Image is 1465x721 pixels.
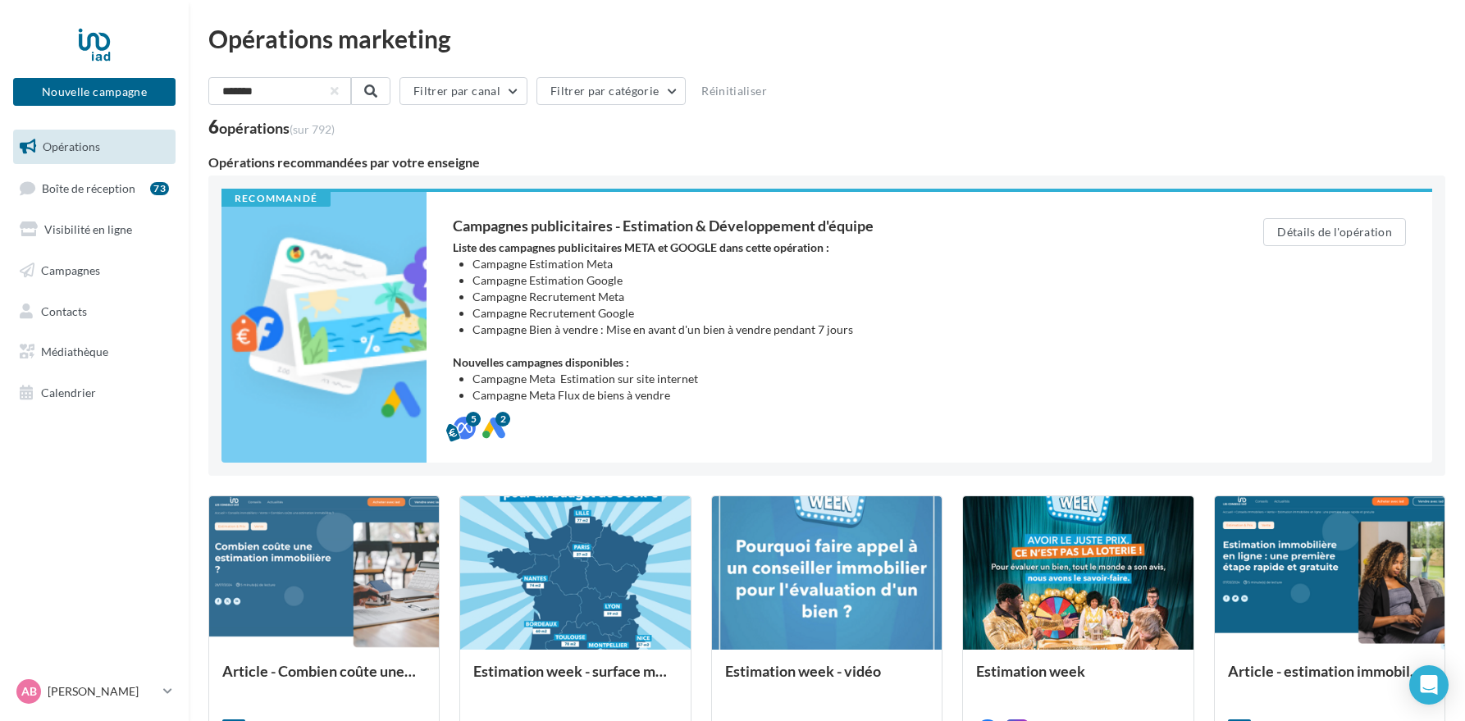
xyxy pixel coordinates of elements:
[48,683,157,700] p: [PERSON_NAME]
[150,182,169,195] div: 73
[10,335,179,369] a: Médiathèque
[13,676,176,707] a: AB [PERSON_NAME]
[472,289,1198,305] li: Campagne Recrutement Meta
[41,303,87,317] span: Contacts
[453,355,629,369] strong: Nouvelles campagnes disponibles :
[41,263,100,277] span: Campagnes
[472,256,1198,272] li: Campagne Estimation Meta
[453,218,1198,233] div: Campagnes publicitaires - Estimation & Développement d'équipe
[219,121,335,135] div: opérations
[44,222,132,236] span: Visibilité en ligne
[21,683,37,700] span: AB
[495,412,510,427] div: 2
[10,294,179,329] a: Contacts
[41,345,108,358] span: Médiathèque
[222,663,426,696] div: Article - Combien coûte une estimation immobilière ?
[472,272,1198,289] li: Campagne Estimation Google
[399,77,527,105] button: Filtrer par canal
[1409,665,1449,705] div: Open Intercom Messenger
[725,663,929,696] div: Estimation week - vidéo
[472,305,1198,322] li: Campagne Recrutement Google
[10,212,179,247] a: Visibilité en ligne
[695,81,774,101] button: Réinitialiser
[10,171,179,206] a: Boîte de réception73
[221,192,331,207] div: Recommandé
[466,412,481,427] div: 5
[473,663,677,696] div: Estimation week - surface moyenne
[208,26,1445,51] div: Opérations marketing
[208,118,335,136] div: 6
[208,156,1445,169] div: Opérations recommandées par votre enseigne
[42,180,135,194] span: Boîte de réception
[472,387,1198,404] li: Campagne Meta Flux de biens à vendre
[43,139,100,153] span: Opérations
[13,78,176,106] button: Nouvelle campagne
[472,322,1198,338] li: Campagne Bien à vendre : Mise en avant d'un bien à vendre pendant 7 jours
[10,130,179,164] a: Opérations
[1263,218,1406,246] button: Détails de l'opération
[472,371,1198,387] li: Campagne Meta Estimation sur site internet
[10,253,179,288] a: Campagnes
[453,240,829,254] strong: Liste des campagnes publicitaires META et GOOGLE dans cette opération :
[10,376,179,410] a: Calendrier
[976,663,1180,696] div: Estimation week
[41,386,96,399] span: Calendrier
[536,77,686,105] button: Filtrer par catégorie
[1228,663,1431,696] div: Article - estimation immobilière en ligne
[290,122,335,136] span: (sur 792)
